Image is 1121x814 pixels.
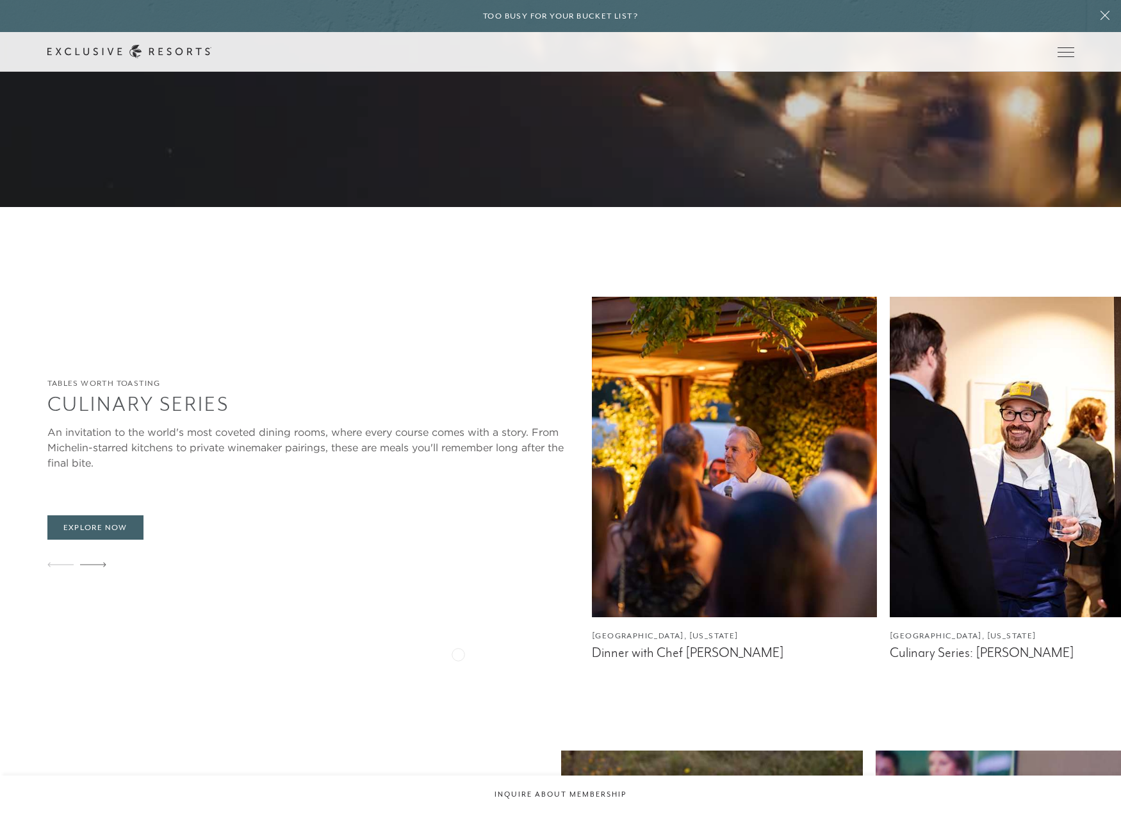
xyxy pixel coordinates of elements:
[47,424,580,470] div: An invitation to the world's most coveted dining rooms, where every course comes with a story. Fr...
[47,515,143,540] a: Explore Now
[47,378,580,390] h6: Tables Worth Toasting
[592,630,877,642] figcaption: [GEOGRAPHIC_DATA], [US_STATE]
[592,645,877,661] figcaption: Dinner with Chef [PERSON_NAME]
[483,10,638,22] h6: Too busy for your bucket list?
[1062,755,1121,814] iframe: Qualified Messenger
[1058,47,1074,56] button: Open navigation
